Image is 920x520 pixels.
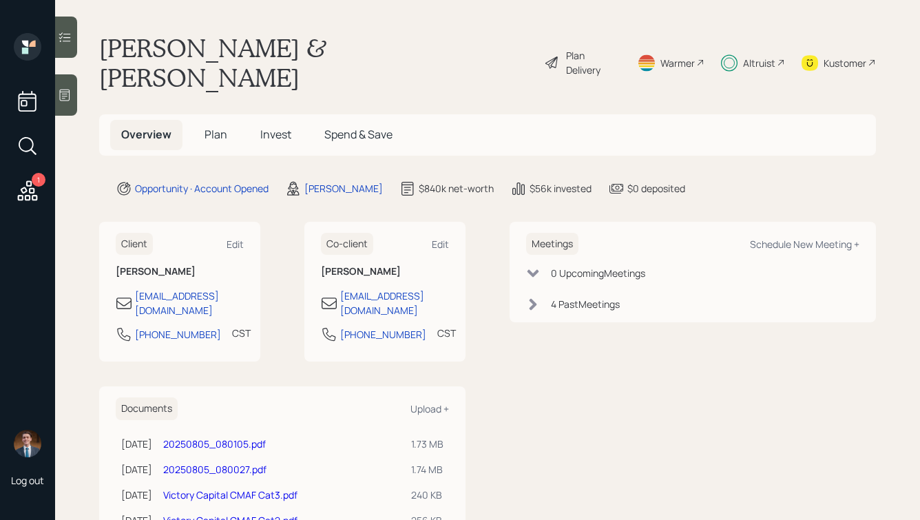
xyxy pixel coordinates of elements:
h6: [PERSON_NAME] [116,266,244,278]
div: [DATE] [121,462,152,477]
span: Spend & Save [324,127,393,142]
span: Overview [121,127,171,142]
div: Log out [11,474,44,487]
a: Victory Capital CMAF Cat3.pdf [163,488,297,501]
div: [EMAIL_ADDRESS][DOMAIN_NAME] [340,289,449,318]
div: 240 KB [411,488,443,502]
div: [PHONE_NUMBER] [135,327,221,342]
div: 0 Upcoming Meeting s [551,266,645,280]
div: Edit [227,238,244,251]
div: $0 deposited [627,181,685,196]
div: 1.74 MB [411,462,443,477]
h6: Documents [116,397,178,420]
div: Plan Delivery [566,48,620,77]
div: $840k net-worth [419,181,494,196]
div: 1.73 MB [411,437,443,451]
h6: Co-client [321,233,373,256]
div: Upload + [410,402,449,415]
div: Warmer [660,56,695,70]
div: Schedule New Meeting + [750,238,859,251]
span: Invest [260,127,291,142]
h6: Client [116,233,153,256]
div: 4 Past Meeting s [551,297,620,311]
h1: [PERSON_NAME] & [PERSON_NAME] [99,33,533,92]
img: hunter_neumayer.jpg [14,430,41,457]
div: Edit [432,238,449,251]
div: [PERSON_NAME] [304,181,383,196]
a: 20250805_080027.pdf [163,463,266,476]
a: 20250805_080105.pdf [163,437,266,450]
div: [EMAIL_ADDRESS][DOMAIN_NAME] [135,289,244,318]
h6: Meetings [526,233,578,256]
div: 1 [32,173,45,187]
div: Kustomer [824,56,866,70]
div: CST [437,326,456,340]
div: [DATE] [121,437,152,451]
span: Plan [205,127,227,142]
div: Opportunity · Account Opened [135,181,269,196]
div: Altruist [743,56,775,70]
div: [PHONE_NUMBER] [340,327,426,342]
div: [DATE] [121,488,152,502]
div: CST [232,326,251,340]
h6: [PERSON_NAME] [321,266,449,278]
div: $56k invested [530,181,592,196]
